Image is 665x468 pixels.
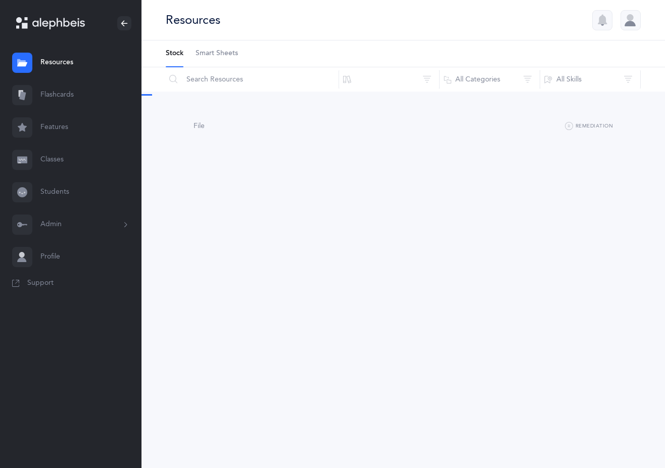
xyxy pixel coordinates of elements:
[27,278,54,288] span: Support
[194,122,205,130] span: File
[165,67,339,92] input: Search Resources
[540,67,641,92] button: All Skills
[196,49,238,59] span: Smart Sheets
[166,12,220,28] div: Resources
[565,120,613,133] button: Remediation
[439,67,540,92] button: All Categories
